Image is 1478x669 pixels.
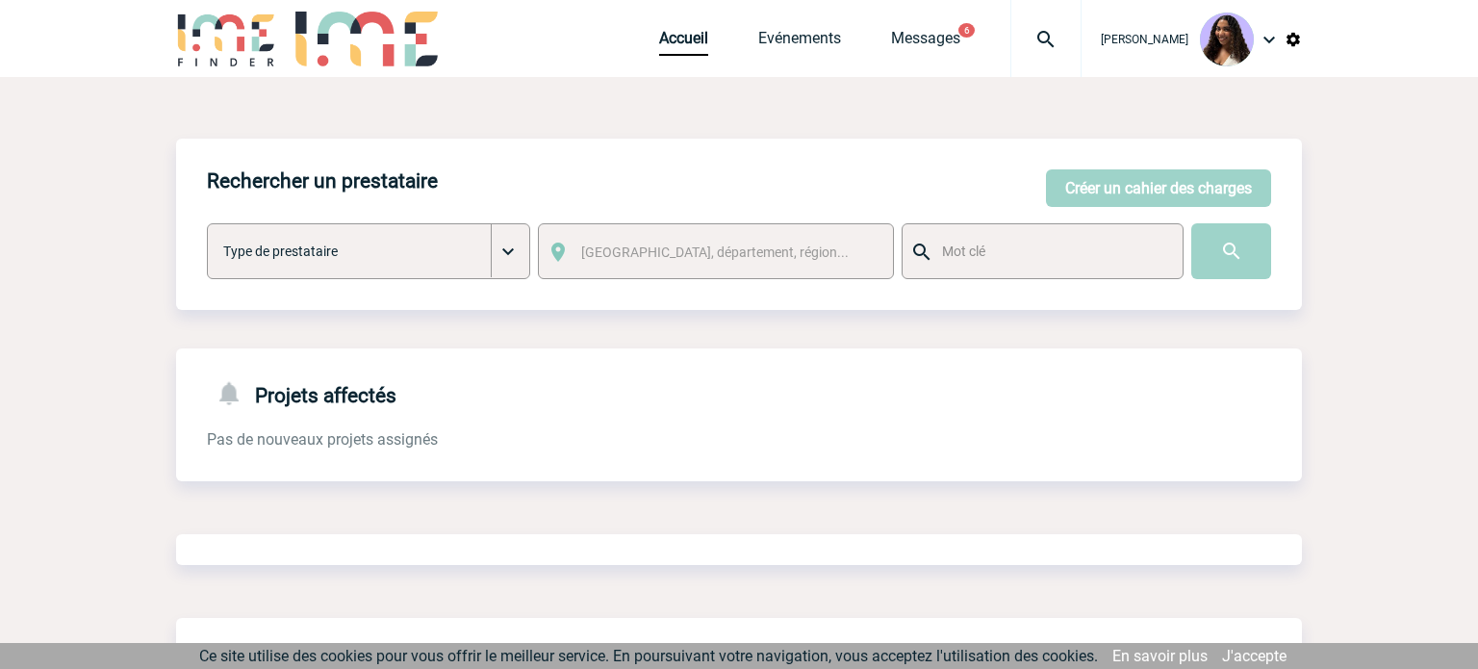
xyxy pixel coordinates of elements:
span: [GEOGRAPHIC_DATA], département, région... [581,244,849,260]
a: J'accepte [1222,647,1287,665]
img: notifications-24-px-g.png [215,379,255,407]
img: IME-Finder [176,12,276,66]
span: [PERSON_NAME] [1101,33,1188,46]
input: Submit [1191,223,1271,279]
h4: Projets affectés [207,379,396,407]
a: Accueil [659,29,708,56]
a: En savoir plus [1112,647,1208,665]
img: 131234-0.jpg [1200,13,1254,66]
span: Pas de nouveaux projets assignés [207,430,438,449]
h4: Rechercher un prestataire [207,169,438,193]
span: Ce site utilise des cookies pour vous offrir le meilleur service. En poursuivant votre navigation... [199,647,1098,665]
button: 6 [958,23,975,38]
a: Evénements [758,29,841,56]
input: Mot clé [937,239,1165,264]
a: Messages [891,29,960,56]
